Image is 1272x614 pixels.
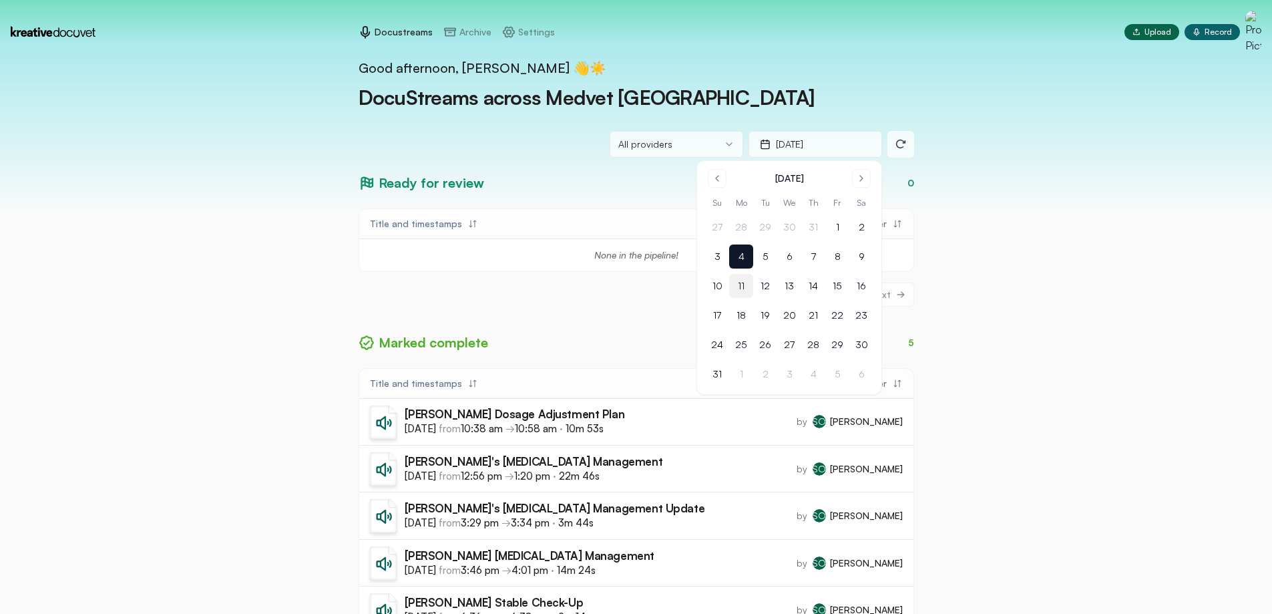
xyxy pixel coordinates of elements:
[830,462,903,476] span: [PERSON_NAME]
[359,25,433,39] a: Docustreams
[359,239,913,271] td: None in the pipeline!
[552,516,594,529] span: ·
[825,215,849,239] button: 1
[362,212,486,236] button: Title and timestamps
[907,176,914,190] p: 0
[729,215,753,239] button: 28
[505,422,557,435] span: →
[849,333,873,357] button: 30
[405,408,625,422] h3: [PERSON_NAME] Dosage Adjustment Plan
[797,462,807,476] span: by
[566,422,604,435] span: 10m 53s
[777,215,801,239] button: 30
[558,516,594,529] span: 3m 44s
[405,422,625,436] p: from
[501,516,550,529] span: →
[559,470,600,482] span: 22m 46s
[729,362,753,386] button: 1
[777,245,801,269] button: 6
[801,196,825,210] th: Thursday
[776,138,803,151] p: [DATE]
[518,25,555,39] p: Settings
[1185,24,1240,40] button: Record
[405,470,663,483] p: from
[502,25,555,39] a: Settings
[379,333,488,352] span: Marked complete
[849,274,873,298] button: 16
[825,362,849,386] button: 5
[749,131,882,158] button: [DATE]
[405,516,705,530] p: from
[1144,27,1171,37] span: Upload
[777,274,801,298] button: 13
[511,516,550,529] span: 3:34 pm
[1245,11,1261,53] img: Profile Picture
[362,371,486,396] button: Title and timestamps
[546,85,815,110] span: Medvet [GEOGRAPHIC_DATA]
[379,174,484,192] span: Ready for review
[405,549,654,564] h3: [PERSON_NAME] [MEDICAL_DATA] Management
[849,215,873,239] button: 2
[801,215,825,239] button: 31
[777,333,801,357] button: 27
[849,196,873,210] th: Saturday
[801,333,825,357] button: 28
[797,415,807,428] span: by
[705,215,729,239] button: 27
[405,455,663,470] h3: [PERSON_NAME]'s [MEDICAL_DATA] Management
[849,303,873,327] button: 23
[461,564,499,577] span: 3:46 pm
[551,564,596,577] span: ·
[830,415,903,428] span: [PERSON_NAME]
[459,25,491,39] p: Archive
[849,362,873,386] button: 6
[359,59,914,78] p: Good afternoon, [PERSON_NAME] 👋☀️
[825,245,849,269] button: 8
[753,362,777,386] button: 2
[775,172,804,185] div: [DATE]
[729,303,753,327] button: 18
[1124,24,1179,40] button: Upload
[557,564,596,577] span: 14m 24s
[830,557,903,570] span: [PERSON_NAME]
[825,303,849,327] button: 22
[801,303,825,327] button: 21
[797,509,807,522] span: by
[825,333,849,357] button: 29
[797,557,807,570] span: by
[801,274,825,298] button: 14
[825,274,849,298] button: 15
[705,196,729,210] th: Sunday
[405,470,436,482] span: [DATE]
[813,557,826,570] span: S O
[753,274,777,298] button: 12
[777,303,801,327] button: 20
[375,25,433,39] p: Docustreams
[753,196,777,210] th: Tuesday
[405,564,436,577] span: [DATE]
[801,362,825,386] button: 4
[813,415,826,428] span: S O
[461,422,503,435] span: 10:38 am
[825,196,849,210] th: Friday
[443,25,491,39] a: Archive
[708,169,726,188] button: Go to previous month
[801,245,825,269] button: 7
[1205,27,1232,37] span: Record
[514,470,550,482] span: 1:20 pm
[705,274,729,298] button: 10
[560,422,604,435] span: ·
[705,333,729,357] button: 24
[753,333,777,357] button: 26
[729,245,753,269] button: 4
[908,336,914,349] p: 5
[461,470,502,482] span: 12:56 pm
[813,509,826,522] span: S O
[461,516,499,529] span: 3:29 pm
[753,303,777,327] button: 19
[830,509,903,522] span: [PERSON_NAME]
[753,215,777,239] button: 29
[405,596,590,611] h3: [PERSON_NAME] Stable Check-Up
[729,196,753,210] th: Monday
